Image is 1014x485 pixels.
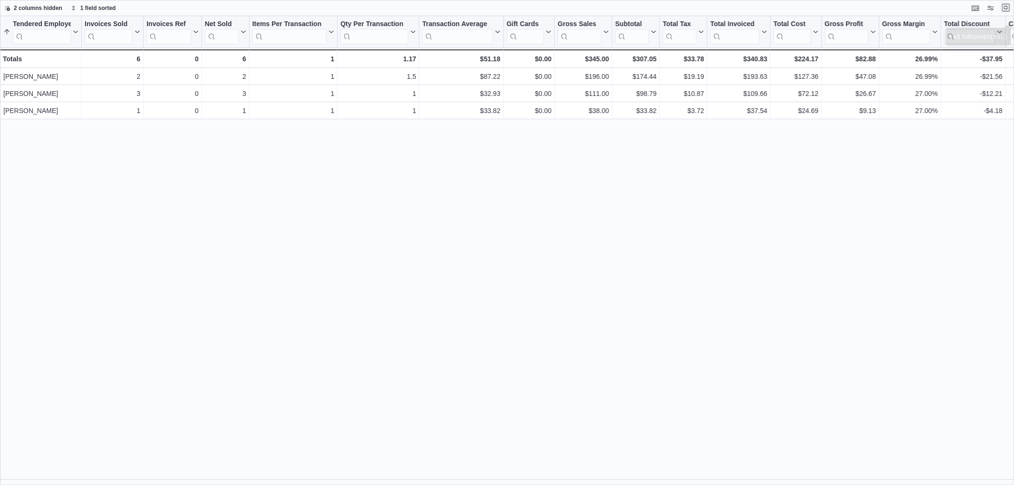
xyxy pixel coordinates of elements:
[205,105,246,116] div: 1
[663,71,704,82] div: $19.19
[558,20,601,44] div: Gross Sales
[507,71,552,82] div: $0.00
[710,71,767,82] div: $193.63
[882,20,930,44] div: Gross Margin
[615,53,657,65] div: $307.05
[773,105,818,116] div: $24.69
[944,105,1003,116] div: -$4.18
[825,20,869,29] div: Gross Profit
[146,105,198,116] div: 0
[882,20,930,29] div: Gross Margin
[558,20,609,44] button: Gross Sales
[67,2,120,14] button: 1 field sorted
[146,20,198,44] button: Invoices Ref
[3,71,78,82] div: [PERSON_NAME]
[422,88,500,99] div: $32.93
[558,88,609,99] div: $111.00
[615,20,649,44] div: Subtotal
[507,20,552,44] button: Gift Cards
[13,20,71,44] div: Tendered Employee
[710,20,767,44] button: Total Invoiced
[773,71,818,82] div: $127.36
[615,88,657,99] div: $98.79
[14,4,62,12] span: 2 columns hidden
[146,20,191,29] div: Invoices Ref
[944,20,995,29] div: Total Discount
[507,53,552,65] div: $0.00
[146,53,198,65] div: 0
[205,53,246,65] div: 6
[944,20,995,44] div: Total Discount
[422,71,500,82] div: $87.22
[825,105,876,116] div: $9.13
[615,71,657,82] div: $174.44
[882,20,938,44] button: Gross Margin
[944,53,1003,65] div: -$37.95
[340,20,416,44] button: Qty Per Transaction
[340,20,408,44] div: Qty Per Transaction
[985,2,996,14] button: Display options
[773,53,818,65] div: $224.17
[773,88,818,99] div: $72.12
[710,53,767,65] div: $340.83
[252,20,327,44] div: Items Per Transaction
[205,20,239,44] div: Net Sold
[146,71,198,82] div: 0
[252,20,327,29] div: Items Per Transaction
[252,88,335,99] div: 1
[85,88,140,99] div: 3
[340,88,416,99] div: 1
[252,53,335,65] div: 1
[507,105,552,116] div: $0.00
[825,20,869,44] div: Gross Profit
[422,105,500,116] div: $33.82
[205,71,246,82] div: 2
[340,71,416,82] div: 1.5
[773,20,811,29] div: Total Cost
[615,20,649,29] div: Subtotal
[663,20,704,44] button: Total Tax
[205,20,239,29] div: Net Sold
[882,53,938,65] div: 26.99%
[825,53,876,65] div: $82.88
[3,53,78,65] div: Totals
[773,20,811,44] div: Total Cost
[252,20,335,44] button: Items Per Transaction
[3,88,78,99] div: [PERSON_NAME]
[825,71,876,82] div: $47.08
[558,20,601,29] div: Gross Sales
[710,20,760,29] div: Total Invoiced
[882,88,938,99] div: 27.00%
[949,25,1007,35] div: Exit fullscreen ( )
[3,105,78,116] div: [PERSON_NAME]
[663,20,696,29] div: Total Tax
[252,105,335,116] div: 1
[85,20,133,44] div: Invoices Sold
[663,53,704,65] div: $33.78
[773,20,818,44] button: Total Cost
[944,20,1003,44] button: Total Discount
[882,71,938,82] div: 26.99%
[85,53,140,65] div: 6
[85,105,140,116] div: 1
[340,53,416,65] div: 1.17
[663,88,704,99] div: $10.87
[85,20,140,44] button: Invoices Sold
[710,88,767,99] div: $109.66
[970,2,981,14] button: Keyboard shortcuts
[422,20,493,29] div: Transaction Average
[146,20,191,44] div: Invoices Ref
[340,20,408,29] div: Qty Per Transaction
[944,71,1003,82] div: -$21.56
[663,20,696,44] div: Total Tax
[825,88,876,99] div: $26.67
[507,20,544,29] div: Gift Cards
[85,20,133,29] div: Invoices Sold
[0,2,66,14] button: 2 columns hidden
[422,20,493,44] div: Transaction Average
[663,105,704,116] div: $3.72
[507,88,552,99] div: $0.00
[146,88,198,99] div: 0
[422,53,500,65] div: $51.18
[1000,2,1012,13] button: Exit fullscreen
